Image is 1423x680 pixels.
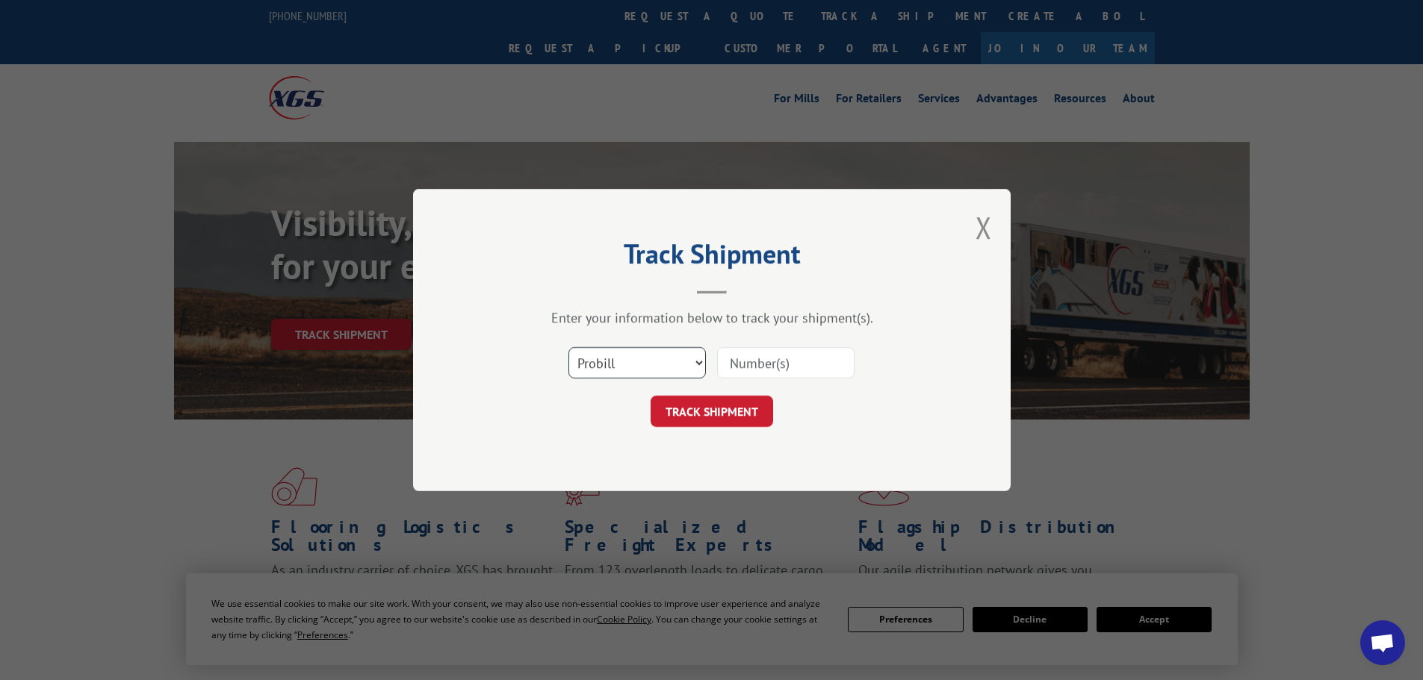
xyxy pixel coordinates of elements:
[976,208,992,247] button: Close modal
[488,243,936,272] h2: Track Shipment
[488,309,936,326] div: Enter your information below to track your shipment(s).
[717,347,855,378] input: Number(s)
[1360,620,1405,665] a: Open chat
[651,396,773,427] button: TRACK SHIPMENT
